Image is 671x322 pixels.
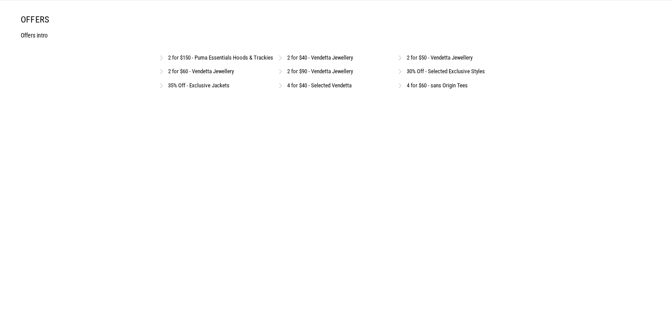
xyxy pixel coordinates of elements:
[407,82,468,89] a: 4 for $60 - sans Origin Tees
[287,68,353,75] a: 2 for $90 - Vendetta Jewellery
[168,54,273,61] a: 2 for $150 - Puma Essentials Hoods & Trackies
[168,68,234,75] a: 2 for $60 - Vendetta Jewellery
[287,54,353,61] a: 2 for $40 - Vendetta Jewellery
[21,32,651,39] p: Offers intro
[407,54,472,61] a: 2 for $50 - Vendetta Jewellery
[21,14,651,25] h1: Offers
[287,82,352,89] a: 4 for $40 - Selected Vendetta
[168,82,229,89] a: 35% Off - Exclusive Jackets
[407,68,485,75] a: 30% Off - Selected Exclusive Styles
